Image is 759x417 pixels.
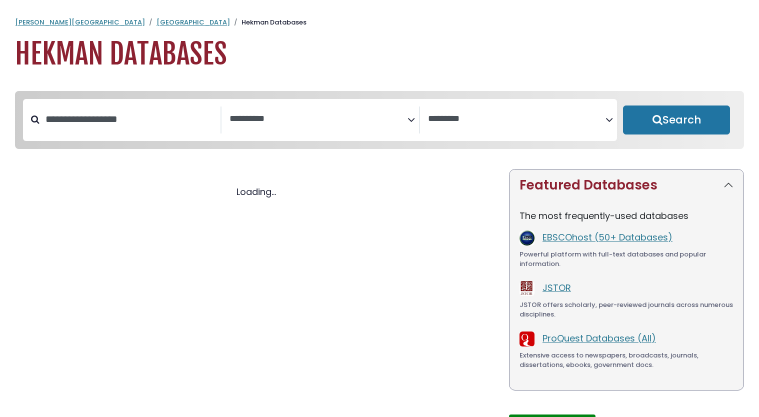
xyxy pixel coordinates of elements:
[519,249,733,269] div: Powerful platform with full-text databases and popular information.
[156,17,230,27] a: [GEOGRAPHIC_DATA]
[15,91,744,149] nav: Search filters
[15,17,744,27] nav: breadcrumb
[39,111,220,127] input: Search database by title or keyword
[542,332,656,344] a: ProQuest Databases (All)
[519,209,733,222] p: The most frequently-used databases
[15,17,145,27] a: [PERSON_NAME][GEOGRAPHIC_DATA]
[542,281,571,294] a: JSTOR
[623,105,730,134] button: Submit for Search Results
[15,37,744,71] h1: Hekman Databases
[229,114,407,124] textarea: Search
[519,300,733,319] div: JSTOR offers scholarly, peer-reviewed journals across numerous disciplines.
[509,169,743,201] button: Featured Databases
[230,17,306,27] li: Hekman Databases
[428,114,606,124] textarea: Search
[519,350,733,370] div: Extensive access to newspapers, broadcasts, journals, dissertations, ebooks, government docs.
[15,185,497,198] div: Loading...
[542,231,672,243] a: EBSCOhost (50+ Databases)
